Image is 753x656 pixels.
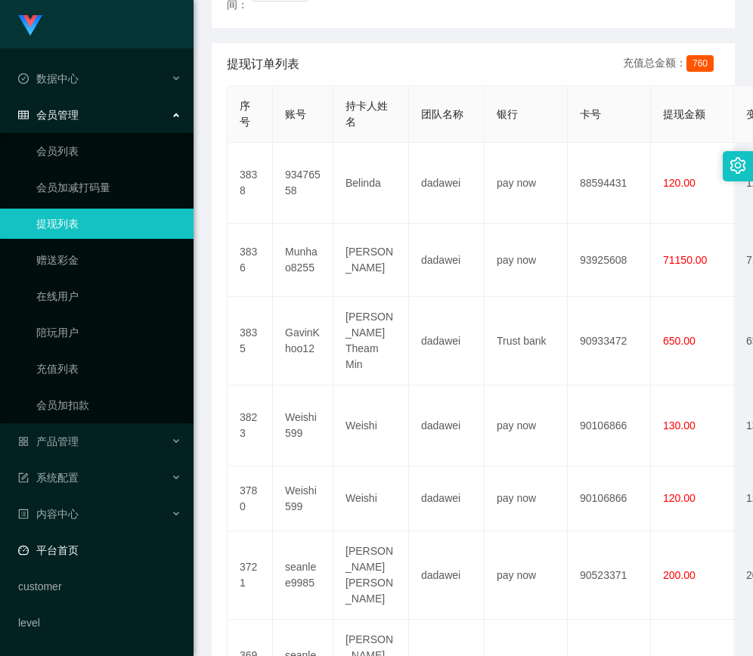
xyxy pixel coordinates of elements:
[228,466,273,531] td: 3780
[36,245,181,275] a: 赠送彩金
[18,472,29,483] i: 图标: form
[568,297,651,385] td: 90933472
[273,143,333,224] td: 93476558
[409,143,485,224] td: dadawei
[568,224,651,297] td: 93925608
[333,297,409,385] td: [PERSON_NAME] Theam Min
[663,177,696,189] span: 120.00
[663,335,696,347] span: 650.00
[485,224,568,297] td: pay now
[497,108,518,120] span: 银行
[36,209,181,239] a: 提现列表
[485,531,568,620] td: pay now
[18,73,79,85] span: 数据中心
[663,419,696,432] span: 130.00
[18,110,29,120] i: 图标: table
[568,143,651,224] td: 88594431
[730,157,746,174] i: 图标: setting
[623,55,720,73] div: 充值总金额：
[485,385,568,466] td: pay now
[663,492,696,504] span: 120.00
[18,508,79,520] span: 内容中心
[333,385,409,466] td: Weishi
[333,143,409,224] td: Belinda
[409,385,485,466] td: dadawei
[228,385,273,466] td: 3823
[36,390,181,420] a: 会员加扣款
[273,466,333,531] td: Weishi599
[18,435,79,447] span: 产品管理
[228,531,273,620] td: 3721
[409,224,485,297] td: dadawei
[36,317,181,348] a: 陪玩用户
[333,224,409,297] td: [PERSON_NAME]
[18,472,79,484] span: 系统配置
[485,297,568,385] td: Trust bank
[18,608,181,638] a: level
[18,73,29,84] i: 图标: check-circle-o
[36,281,181,311] a: 在线用户
[285,108,306,120] span: 账号
[409,466,485,531] td: dadawei
[18,535,181,565] a: 图标: dashboard平台首页
[18,109,79,121] span: 会员管理
[346,100,388,128] span: 持卡人姓名
[333,466,409,531] td: Weishi
[36,172,181,203] a: 会员加减打码量
[18,15,42,36] img: logo.9652507e.png
[273,385,333,466] td: Weishi599
[36,354,181,384] a: 充值列表
[18,571,181,602] a: customer
[273,531,333,620] td: seanlee9985
[568,385,651,466] td: 90106866
[227,55,299,73] span: 提现订单列表
[18,436,29,447] i: 图标: appstore-o
[686,55,714,72] span: 760
[240,100,250,128] span: 序号
[409,297,485,385] td: dadawei
[421,108,463,120] span: 团队名称
[273,297,333,385] td: GavinKhoo12
[273,224,333,297] td: Munhao8255
[409,531,485,620] td: dadawei
[663,569,696,581] span: 200.00
[228,297,273,385] td: 3835
[663,254,707,266] span: 71150.00
[663,108,705,120] span: 提现金额
[485,466,568,531] td: pay now
[36,136,181,166] a: 会员列表
[333,531,409,620] td: [PERSON_NAME] [PERSON_NAME]
[568,531,651,620] td: 90523371
[18,509,29,519] i: 图标: profile
[580,108,601,120] span: 卡号
[568,466,651,531] td: 90106866
[228,143,273,224] td: 3838
[228,224,273,297] td: 3836
[485,143,568,224] td: pay now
